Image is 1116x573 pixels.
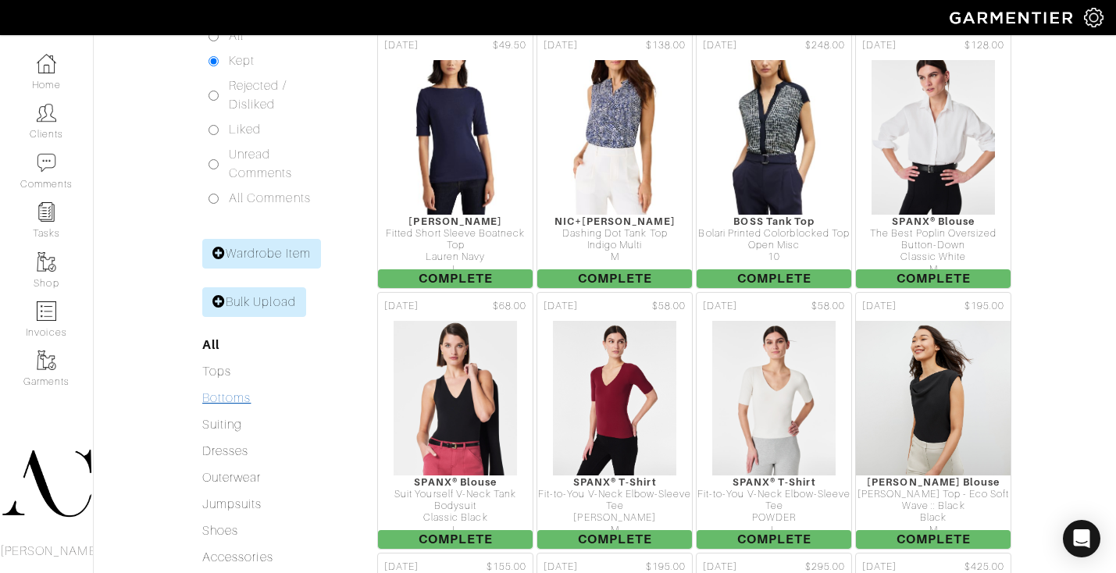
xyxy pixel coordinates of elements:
div: BOSS Tank Top [697,215,851,227]
div: M [537,251,692,263]
div: [PERSON_NAME] Blouse [856,476,1011,488]
div: Open Intercom Messenger [1063,520,1100,557]
div: M [537,525,692,536]
div: The Best Poplin Oversized Button-Down [856,228,1011,252]
a: Shoes [202,524,238,538]
span: $68.00 [493,299,526,314]
span: [DATE] [703,299,737,314]
a: [DATE] $138.00 NIC+[PERSON_NAME] Dashing Dot Tank Top Indigo Multi M Complete [535,30,694,290]
label: Unread Comments [229,145,333,183]
div: Classic Black [378,512,533,524]
a: [DATE] $68.00 SPANX® Blouse Suit Yourself V-Neck Tank Bodysuit Classic Black L Complete [376,290,535,551]
a: Bulk Upload [202,287,306,317]
div: Fitted Short Sleeve Boatneck Top [378,228,533,252]
span: Complete [537,530,692,549]
div: SPANX® Blouse [856,215,1011,227]
a: [DATE] $195.00 [PERSON_NAME] Blouse [PERSON_NAME] Top - Eco Soft Wave :: Black Black M Complete [854,290,1013,551]
label: Kept [229,52,255,70]
label: All Comments [229,189,311,208]
img: comment-icon-a0a6a9ef722e966f86d9cbdc48e553b5cf19dbc54f86b18d962a5391bc8f6eb6.png [37,153,56,173]
img: cyt1M2ur8csguLsERDUDBDiQ [393,59,518,215]
span: $58.00 [652,299,686,314]
div: Indigo Multi [537,240,692,251]
img: 9FFwHKS4riK5rWKELrKXJvh6 [711,59,836,215]
div: 10 [697,251,851,263]
img: garments-icon-b7da505a4dc4fd61783c78ac3ca0ef83fa9d6f193b1c9dc38574b1d14d53ca28.png [37,252,56,272]
a: [DATE] $58.00 SPANX® T-Shirt Fit-to-You V-Neck Elbow-Sleeve Tee POWDER L Complete [694,290,854,551]
span: $128.00 [964,38,1004,53]
div: Open Misc [697,240,851,251]
span: [DATE] [544,38,578,53]
span: [DATE] [384,299,419,314]
div: SPANX® Blouse [378,476,533,488]
span: Complete [697,530,851,549]
span: Complete [537,269,692,288]
a: Jumpsuits [202,497,262,511]
a: All [202,337,219,352]
div: L [378,264,533,276]
div: L [378,525,533,536]
span: [DATE] [384,38,419,53]
span: $58.00 [811,299,845,314]
span: Complete [697,269,851,288]
img: ebWZcKaL4iDuu53CY6AbNT6c [393,320,518,476]
div: [PERSON_NAME] [378,215,533,227]
span: $248.00 [805,38,845,53]
img: oXvYdAWCWX4bovgJe7spLFz8 [711,320,836,476]
span: Complete [856,269,1011,288]
div: Dashing Dot Tank Top [537,228,692,240]
a: Bottoms [202,391,251,405]
span: Complete [856,530,1011,549]
div: SPANX® T-Shirt [537,476,692,488]
span: [DATE] [862,299,897,314]
a: [DATE] $49.50 [PERSON_NAME] Fitted Short Sleeve Boatneck Top Lauren Navy L Complete [376,30,535,290]
a: Wardrobe Item [202,239,321,269]
a: Outerwear [202,471,261,485]
div: Fit-to-You V-Neck Elbow-Sleeve Tee [537,489,692,513]
img: dashboard-icon-dbcd8f5a0b271acd01030246c82b418ddd0df26cd7fceb0bd07c9910d44c42f6.png [37,54,56,73]
div: Suit Yourself V-Neck Tank Bodysuit [378,489,533,513]
img: garments-icon-b7da505a4dc4fd61783c78ac3ca0ef83fa9d6f193b1c9dc38574b1d14d53ca28.png [37,351,56,370]
div: Fit-to-You V-Neck Elbow-Sleeve Tee [697,489,851,513]
img: reminder-icon-8004d30b9f0a5d33ae49ab947aed9ed385cf756f9e5892f1edd6e32f2345188e.png [37,202,56,222]
span: [DATE] [862,38,897,53]
a: [DATE] $128.00 SPANX® Blouse The Best Poplin Oversized Button-Down Classic White M Complete [854,30,1013,290]
div: [PERSON_NAME] Top - Eco Soft Wave :: Black [856,489,1011,513]
a: Dresses [202,444,248,458]
label: Rejected / Disliked [229,77,333,114]
div: [PERSON_NAME] [537,512,692,524]
div: Bolari Printed Colorblocked Top [697,228,851,240]
span: $138.00 [646,38,686,53]
img: z16iA81v34vMDkiEqqSjgig9 [552,59,677,215]
span: Complete [378,530,533,549]
div: M [856,525,1011,536]
div: Lauren Navy [378,251,533,263]
img: sPWFNBgYQ9xVDEjj8i2cyeQb [871,59,996,215]
label: All [229,27,244,45]
div: L [697,525,851,536]
img: garmentier-logo-header-white-b43fb05a5012e4ada735d5af1a66efaba907eab6374d6393d1fbf88cb4ef424d.png [942,4,1084,31]
span: [DATE] [544,299,578,314]
div: NIC+[PERSON_NAME] [537,215,692,227]
span: [DATE] [703,38,737,53]
div: Classic White [856,251,1011,263]
div: M [856,264,1011,276]
div: POWDER [697,512,851,524]
div: SPANX® T-Shirt [697,476,851,488]
a: [DATE] $58.00 SPANX® T-Shirt Fit-to-You V-Neck Elbow-Sleeve Tee [PERSON_NAME] M Complete [535,290,694,551]
img: clients-icon-6bae9207a08558b7cb47a8932f037763ab4055f8c8b6bfacd5dc20c3e0201464.png [37,103,56,123]
span: Complete [378,269,533,288]
a: Suiting [202,418,242,432]
img: orders-icon-0abe47150d42831381b5fb84f609e132dff9fe21cb692f30cb5eec754e2cba89.png [37,301,56,321]
a: [DATE] $248.00 BOSS Tank Top Bolari Printed Colorblocked Top Open Misc 10 Complete [694,30,854,290]
img: gear-icon-white-bd11855cb880d31180b6d7d6211b90ccbf57a29d726f0c71d8c61bd08dd39cc2.png [1084,8,1104,27]
span: $195.00 [964,299,1004,314]
a: Tops [202,365,231,379]
label: Liked [229,120,261,139]
img: PoLkpZR4K5mS55wqJvPBjB1N [552,320,677,476]
img: zLLCyDyDU9jk1UhdVLL1embY [855,320,1011,476]
a: Accessories [202,550,273,564]
span: $49.50 [493,38,526,53]
div: Black [856,512,1011,524]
